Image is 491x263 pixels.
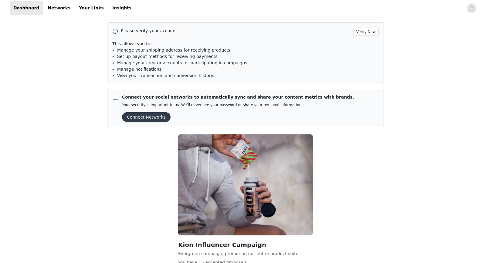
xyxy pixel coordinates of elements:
a: Insights [109,1,135,15]
a: Networks [44,1,74,15]
p: Evergreen campaign, promoting our entire product suite. [178,251,313,257]
p: Please verify your account. [121,28,351,34]
span: View your transaction and conversion history. [117,73,214,78]
p: This allows you to: [112,41,379,47]
img: Kion [178,134,313,235]
p: Connect your social networks to automatically sync and share your content metrics with brands. [122,94,354,100]
span: Manage your shipping address for receiving products. [117,48,232,52]
button: Connect Networks [122,112,171,122]
button: Verify Now [353,28,379,36]
a: Dashboard [10,1,43,15]
span: Manage notifications. [117,67,163,72]
span: Set up payout methods for receiving payments. [117,54,219,59]
h2: Kion Influencer Campaign [178,240,313,249]
p: Your security is important to us. We’ll never see your password or share your personal information. [122,103,354,107]
span: Manage your creator accounts for participating in campaigns. [117,60,249,65]
div: avatar [469,3,474,13]
a: Your Links [75,1,107,15]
